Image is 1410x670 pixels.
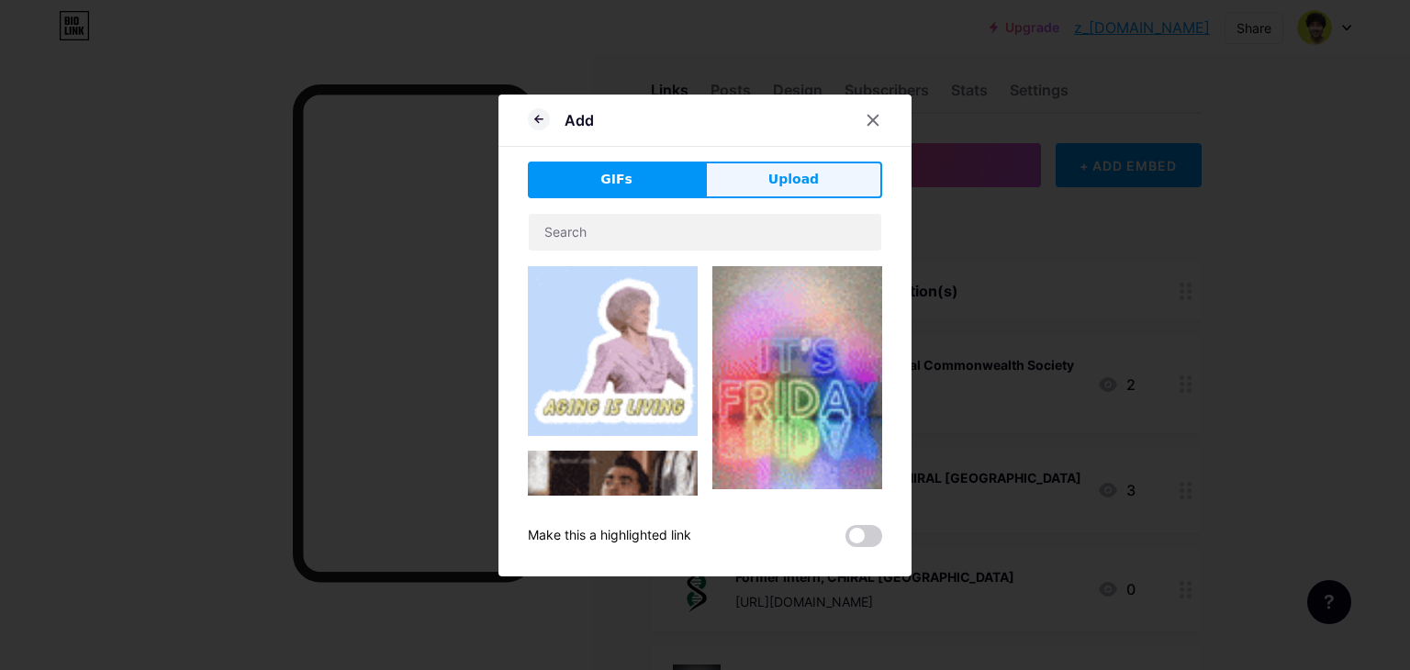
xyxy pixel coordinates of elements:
[528,451,698,620] img: Gihpy
[528,162,705,198] button: GIFs
[712,266,882,489] img: Gihpy
[705,162,882,198] button: Upload
[768,170,819,189] span: Upload
[528,525,691,547] div: Make this a highlighted link
[528,266,698,436] img: Gihpy
[600,170,632,189] span: GIFs
[529,214,881,251] input: Search
[565,109,594,131] div: Add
